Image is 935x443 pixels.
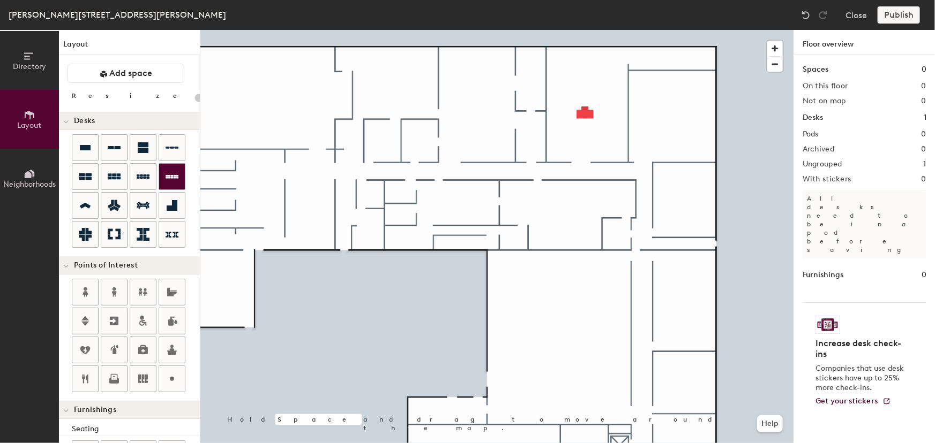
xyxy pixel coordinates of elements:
[803,269,843,281] h1: Furnishings
[816,316,840,334] img: Sticker logo
[816,397,891,406] a: Get your stickers
[803,175,851,184] h2: With stickers
[816,364,907,393] p: Companies that use desk stickers have up to 25% more check-ins.
[922,97,926,105] h2: 0
[59,39,200,55] h1: Layout
[803,160,842,169] h2: Ungrouped
[816,396,878,406] span: Get your stickers
[803,190,926,258] p: All desks need to be in a pod before saving
[922,64,926,75] h1: 0
[922,145,926,154] h2: 0
[794,30,935,55] h1: Floor overview
[803,64,828,75] h1: Spaces
[74,261,138,270] span: Points of Interest
[74,406,116,414] span: Furnishings
[922,130,926,139] h2: 0
[818,10,828,20] img: Redo
[803,112,823,124] h1: Desks
[3,180,56,189] span: Neighborhoods
[803,145,834,154] h2: Archived
[757,415,783,432] button: Help
[72,91,190,100] div: Resize
[922,82,926,90] h2: 0
[72,423,200,435] div: Seating
[924,112,926,124] h1: 1
[922,175,926,184] h2: 0
[924,160,926,169] h2: 1
[110,68,153,79] span: Add space
[68,64,184,83] button: Add space
[803,97,846,105] h2: Not on map
[74,117,95,125] span: Desks
[13,62,46,71] span: Directory
[801,10,811,20] img: Undo
[803,82,848,90] h2: On this floor
[922,269,926,281] h1: 0
[846,6,867,24] button: Close
[9,8,226,21] div: [PERSON_NAME][STREET_ADDRESS][PERSON_NAME]
[816,338,907,360] h4: Increase desk check-ins
[803,130,819,139] h2: Pods
[18,121,42,130] span: Layout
